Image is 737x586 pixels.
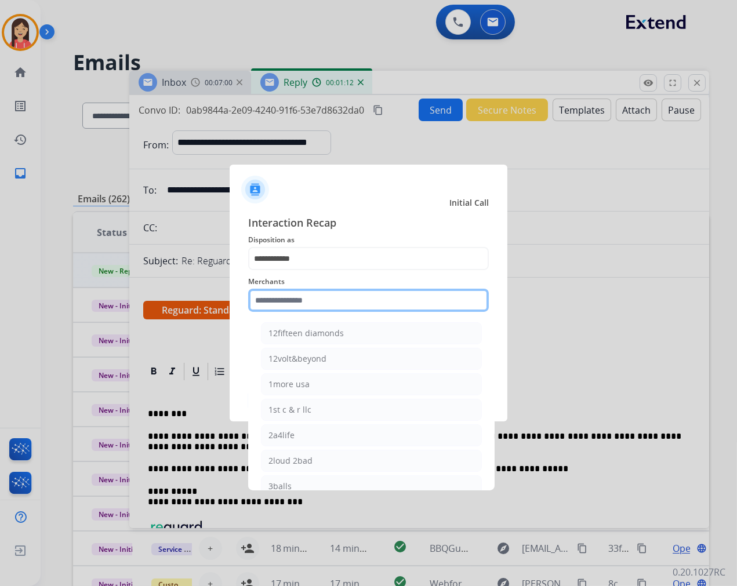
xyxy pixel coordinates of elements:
[268,378,310,390] div: 1more usa
[673,565,725,579] p: 0.20.1027RC
[248,275,489,289] span: Merchants
[268,353,326,365] div: 12volt&beyond
[248,214,489,233] span: Interaction Recap
[268,481,292,492] div: 3balls
[241,176,269,203] img: contactIcon
[268,327,344,339] div: 12fifteen diamonds
[268,430,295,441] div: 2a4life
[268,455,313,467] div: 2loud 2bad
[449,197,489,209] span: Initial Call
[248,233,489,247] span: Disposition as
[268,404,311,416] div: 1st c & r llc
